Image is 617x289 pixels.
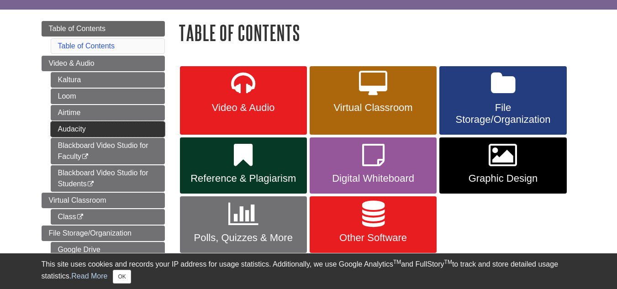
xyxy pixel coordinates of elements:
span: Graphic Design [446,173,559,184]
a: Google Drive [51,242,165,257]
a: Polls, Quizzes & More [180,196,307,253]
a: Loom [51,89,165,104]
span: Digital Whiteboard [316,173,430,184]
a: Blackboard Video Studio for Students [51,165,165,192]
a: Blackboard Video Studio for Faculty [51,138,165,164]
i: This link opens in a new window [76,214,84,220]
a: Kaltura [51,72,165,88]
sup: TM [393,259,401,265]
a: File Storage/Organization [42,226,165,241]
sup: TM [444,259,452,265]
span: Polls, Quizzes & More [187,232,300,244]
a: File Storage/Organization [439,66,566,135]
span: Reference & Plagiarism [187,173,300,184]
a: Digital Whiteboard [310,137,437,194]
a: Airtime [51,105,165,121]
i: This link opens in a new window [81,154,89,160]
a: Read More [71,272,107,280]
span: File Storage/Organization [446,102,559,126]
span: Video & Audio [187,102,300,114]
a: Table of Contents [42,21,165,37]
a: Virtual Classroom [42,193,165,208]
a: Video & Audio [42,56,165,71]
i: This link opens in a new window [87,181,95,187]
a: Graphic Design [439,137,566,194]
span: Virtual Classroom [316,102,430,114]
h1: Table of Contents [179,21,576,44]
a: Other Software [310,196,437,253]
a: Reference & Plagiarism [180,137,307,194]
span: Table of Contents [49,25,106,32]
a: Audacity [51,121,165,137]
a: Class [51,209,165,225]
span: Video & Audio [49,59,95,67]
a: Virtual Classroom [310,66,437,135]
span: File Storage/Organization [49,229,132,237]
span: Other Software [316,232,430,244]
span: Virtual Classroom [49,196,106,204]
a: Video & Audio [180,66,307,135]
div: This site uses cookies and records your IP address for usage statistics. Additionally, we use Goo... [42,259,576,284]
button: Close [113,270,131,284]
a: Table of Contents [58,42,115,50]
